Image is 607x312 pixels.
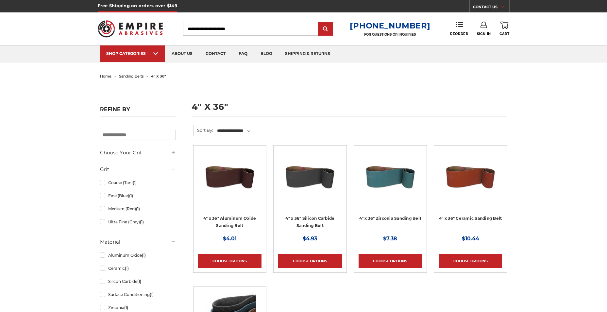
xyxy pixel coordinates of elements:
[499,32,509,36] span: Cart
[216,126,254,136] select: Sort By:
[142,253,146,258] span: (1)
[439,150,502,214] a: 4" x 36" Ceramic Sanding Belt
[106,51,159,56] div: SHOP CATEGORIES
[100,190,176,201] a: Fine (Blue)
[439,216,502,221] a: 4" x 36" Ceramic Sanding Belt
[473,3,509,12] a: CONTACT US
[278,45,337,62] a: shipping & returns
[499,22,509,36] a: Cart
[192,102,507,116] h1: 4" x 36"
[350,21,430,30] a: [PHONE_NUMBER]
[359,150,422,214] a: 4" x 36" Zirconia Sanding Belt
[223,235,237,242] span: $4.01
[133,180,137,185] span: (1)
[194,125,213,135] label: Sort By:
[165,45,199,62] a: about us
[462,235,479,242] span: $10.44
[303,235,317,242] span: $4.93
[150,292,154,297] span: (1)
[151,74,166,78] span: 4" x 36"
[199,45,232,62] a: contact
[359,254,422,268] a: Choose Options
[100,238,176,246] h5: Material
[100,289,176,300] a: Surface Conditioning
[278,254,342,268] a: Choose Options
[319,23,332,36] input: Submit
[444,150,497,202] img: 4" x 36" Ceramic Sanding Belt
[129,193,133,198] span: (1)
[100,74,111,78] a: home
[137,279,141,284] span: (1)
[359,216,422,221] a: 4" x 36" Zirconia Sanding Belt
[198,150,261,214] a: 4" x 36" Aluminum Oxide Sanding Belt
[100,165,176,173] h5: Grit
[100,106,176,116] h5: Refine by
[100,216,176,228] a: Ultra Fine (Gray)
[450,32,468,36] span: Reorder
[477,32,491,36] span: Sign In
[119,74,143,78] a: sanding belts
[125,266,129,271] span: (1)
[284,150,336,202] img: 4" x 36" Silicon Carbide File Belt
[383,235,397,242] span: $7.38
[278,150,342,214] a: 4" x 36" Silicon Carbide File Belt
[136,206,140,211] span: (1)
[254,45,278,62] a: blog
[198,254,261,268] a: Choose Options
[124,305,128,310] span: (1)
[100,177,176,188] a: Coarse (Tan)
[100,276,176,287] a: Silicon Carbide
[364,150,416,202] img: 4" x 36" Zirconia Sanding Belt
[450,22,468,36] a: Reorder
[439,254,502,268] a: Choose Options
[100,203,176,215] a: Medium (Red)
[100,149,176,157] h5: Choose Your Grit
[100,263,176,274] a: Ceramic
[350,32,430,37] p: FOR QUESTIONS OR INQUIRIES
[140,219,144,224] span: (1)
[285,216,334,228] a: 4" x 36" Silicon Carbide Sanding Belt
[232,45,254,62] a: faq
[98,16,163,42] img: Empire Abrasives
[204,150,256,202] img: 4" x 36" Aluminum Oxide Sanding Belt
[100,250,176,261] a: Aluminum Oxide
[203,216,256,228] a: 4" x 36" Aluminum Oxide Sanding Belt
